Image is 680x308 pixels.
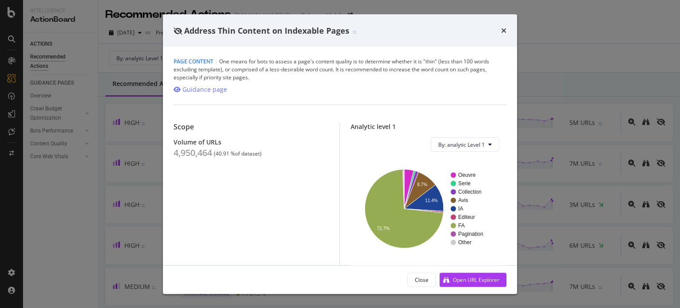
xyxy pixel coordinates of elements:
text: Pagination [458,231,483,237]
div: times [501,25,506,36]
span: Address Thin Content on Indexable Pages [184,25,349,35]
button: Close [407,273,436,287]
iframe: Intercom live chat [650,278,671,299]
div: Open URL Explorer [453,276,499,283]
text: Oeuvre [458,172,476,178]
div: Volume of URLs [174,138,329,146]
button: Open URL Explorer [440,273,506,287]
span: By: analytic Level 1 [438,140,485,148]
div: Close [415,276,429,283]
text: FA [458,222,465,229]
text: Other [458,239,471,246]
span: | [215,58,218,65]
div: One means for bots to assess a page's content quality is to determine whether it is "thin" (less ... [174,58,506,82]
text: Collection [458,189,482,195]
div: eye-slash [174,27,182,34]
svg: A chart. [358,159,499,258]
text: IA [458,206,463,212]
div: modal [163,14,517,294]
span: Page Content [174,58,213,65]
text: Editeur [458,214,475,220]
div: Scope [174,123,329,131]
text: 11.4% [425,198,437,203]
div: Guidance page [182,85,227,94]
div: Analytic level 1 [351,123,506,130]
img: Equal [353,31,356,33]
text: Avis [458,197,468,203]
a: Guidance page [174,85,227,94]
text: 8.7% [417,182,427,187]
div: ( 40.91 % of dataset ) [214,151,262,157]
button: By: analytic Level 1 [431,137,499,152]
div: 4,950,464 [174,148,212,158]
text: Serie [458,180,471,187]
text: 72.7% [377,226,390,231]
